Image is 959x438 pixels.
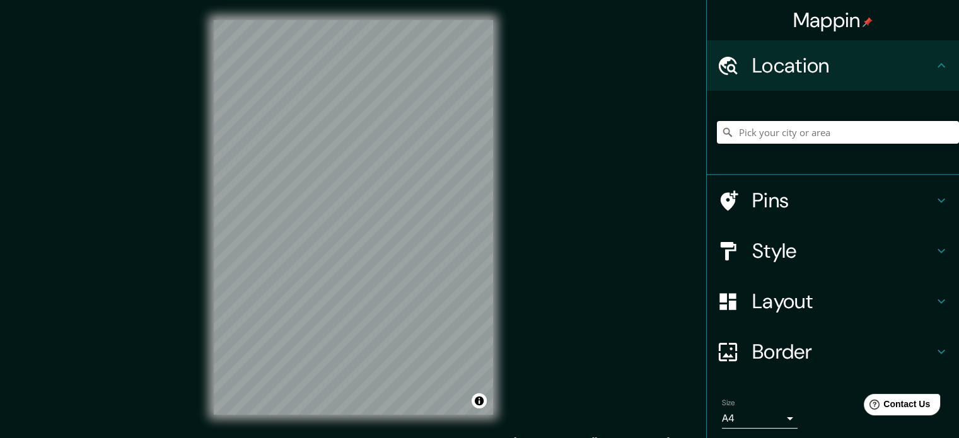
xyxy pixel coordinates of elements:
[752,188,934,213] h4: Pins
[722,408,798,429] div: A4
[717,121,959,144] input: Pick your city or area
[707,226,959,276] div: Style
[847,389,945,424] iframe: Help widget launcher
[722,398,735,408] label: Size
[214,20,493,415] canvas: Map
[472,393,487,408] button: Toggle attribution
[752,53,934,78] h4: Location
[707,175,959,226] div: Pins
[752,339,934,364] h4: Border
[752,238,934,263] h4: Style
[793,8,873,33] h4: Mappin
[707,40,959,91] div: Location
[707,276,959,326] div: Layout
[863,17,873,27] img: pin-icon.png
[707,326,959,377] div: Border
[752,289,934,314] h4: Layout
